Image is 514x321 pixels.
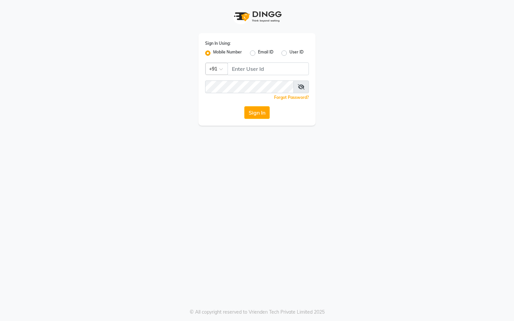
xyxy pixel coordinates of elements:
label: User ID [289,49,304,57]
label: Mobile Number [213,49,242,57]
input: Username [205,81,294,93]
input: Username [228,62,309,75]
label: Email ID [258,49,273,57]
label: Sign In Using: [205,40,231,46]
button: Sign In [244,106,270,119]
a: Forgot Password? [274,95,309,100]
img: logo1.svg [230,7,284,26]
